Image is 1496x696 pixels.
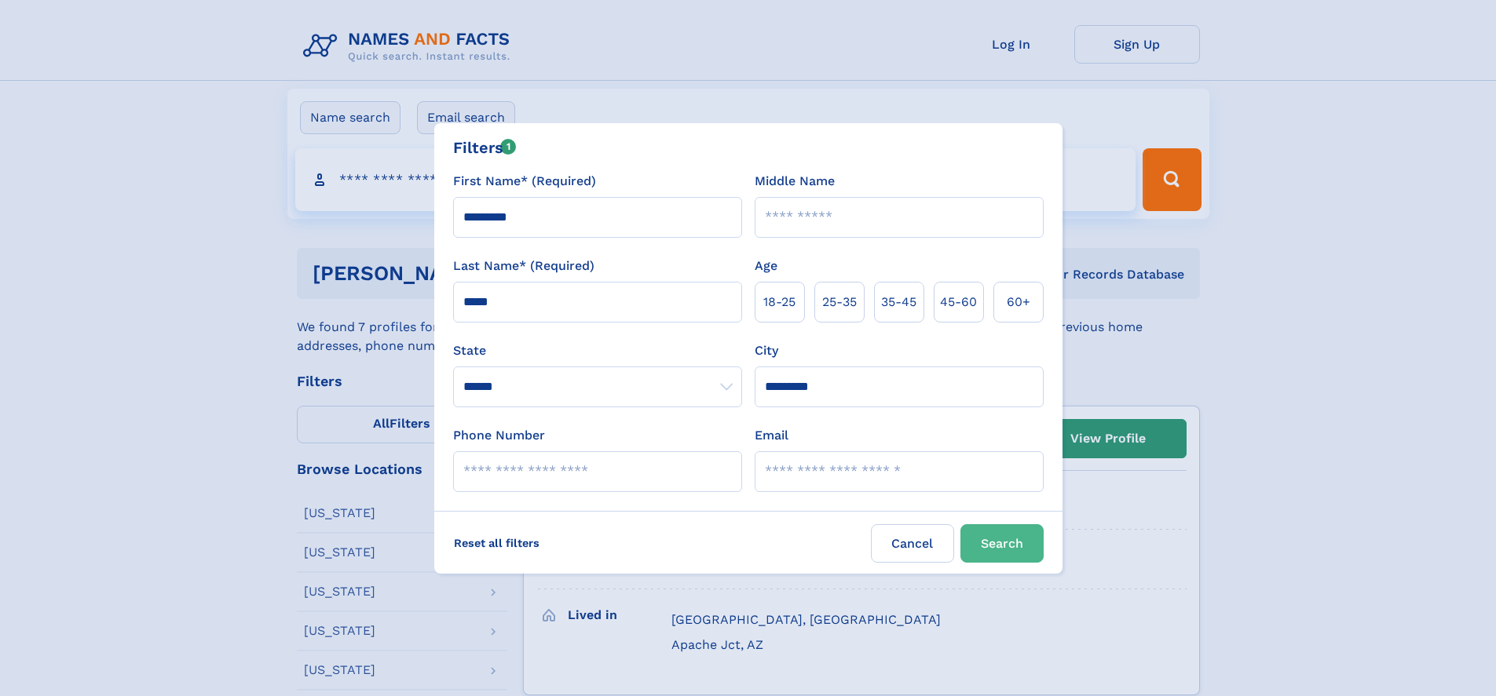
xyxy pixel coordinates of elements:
label: Cancel [871,524,954,563]
div: Filters [453,136,517,159]
label: Phone Number [453,426,545,445]
label: First Name* (Required) [453,172,596,191]
label: Email [755,426,788,445]
span: 45‑60 [940,293,977,312]
span: 25‑35 [822,293,857,312]
span: 18‑25 [763,293,796,312]
label: Middle Name [755,172,835,191]
label: City [755,341,778,360]
label: State [453,341,742,360]
label: Age [755,257,777,275]
span: 60+ [1007,293,1030,312]
label: Reset all filters [444,524,550,562]
label: Last Name* (Required) [453,257,594,275]
button: Search [960,524,1044,563]
span: 35‑45 [881,293,916,312]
